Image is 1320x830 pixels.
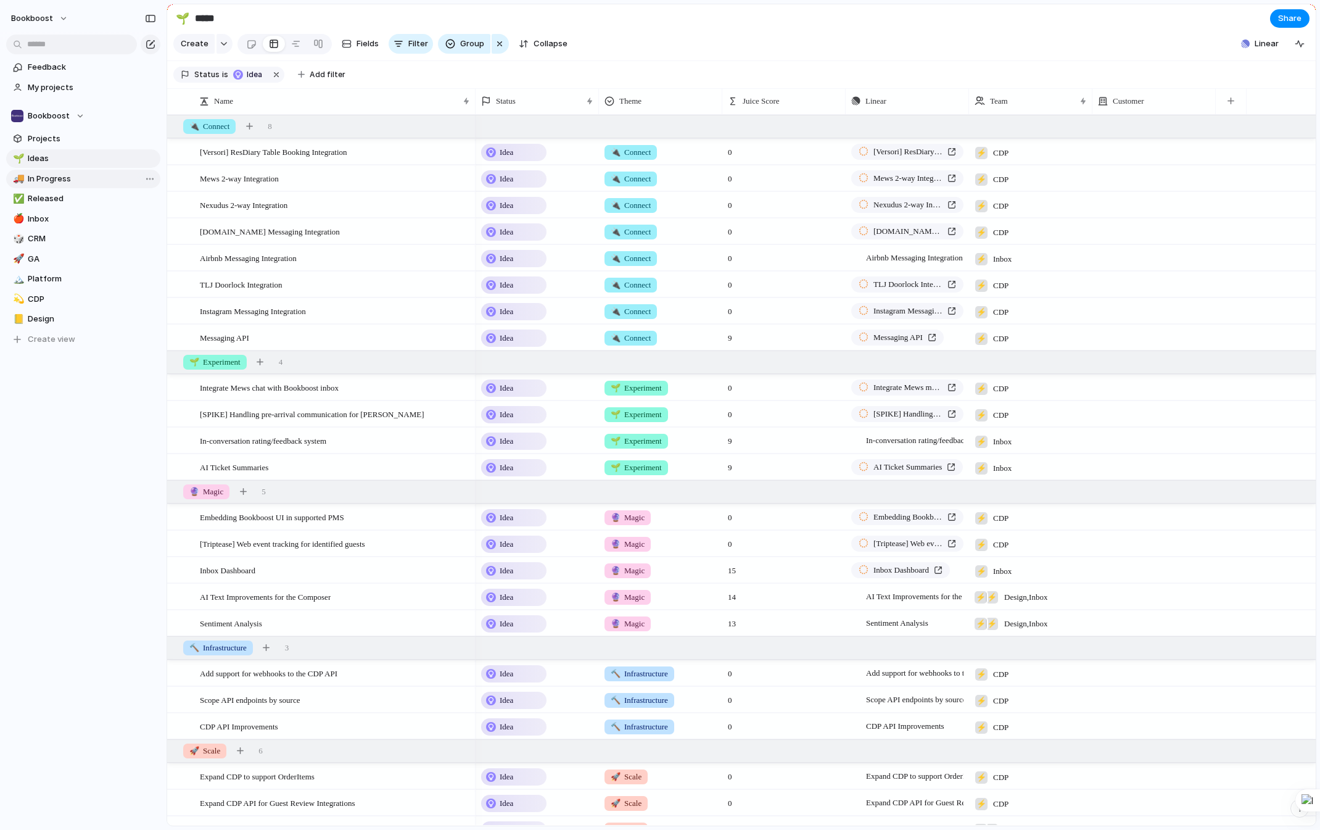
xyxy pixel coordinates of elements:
span: Idea [500,591,513,604]
span: Sentiment Analysis [851,611,928,636]
span: is [222,69,228,80]
span: 8 [268,120,272,133]
span: Design , Inbox [1004,591,1047,604]
div: 🎲CRM [6,230,160,248]
a: Embedding Bookboost UI in supported PMS [851,509,963,525]
span: Expand CDP API for Guest Review Integrations [200,795,355,810]
span: bookboost [11,12,53,25]
button: is [220,68,231,81]
span: 🌱 [611,436,621,446]
span: 0 [723,661,737,680]
span: 🔌 [611,147,621,157]
span: 🔌 [611,307,621,316]
span: Connect [611,252,651,265]
span: 0 [723,402,737,421]
div: ⚡ [986,591,998,604]
span: Idea [500,305,513,318]
button: 🍎 [11,213,23,225]
span: Connect [189,120,229,133]
span: Idea [500,668,513,680]
span: Connect [611,305,651,318]
span: 🚀 [611,799,621,808]
span: Magic [611,565,645,577]
span: [Versori] ResDiary Table Booking Integration [873,146,943,158]
span: CRM [28,233,156,245]
span: 0 [723,505,737,524]
span: Idea [500,382,513,394]
span: Infrastructure [611,668,668,680]
span: Add support for webhooks to the CDP API [200,666,337,680]
div: ⚡ [975,618,987,630]
span: Idea [500,565,513,577]
span: Nexudus 2-way Integration [873,199,943,211]
div: 🍎Inbox [6,210,160,228]
a: Projects [6,130,160,148]
span: CDP [28,293,156,305]
span: 13 [723,611,741,630]
a: Nexudus 2-way Integration [851,197,963,213]
span: Sentiment Analysis [200,616,262,630]
div: ⚡ [975,436,988,448]
a: Instagram Messaging Integration [851,303,963,319]
span: Idea [500,435,513,447]
span: 🔮 [611,619,621,628]
span: Idea [500,462,513,474]
span: TLJ Doorlock Integration [200,277,283,291]
span: 0 [723,139,737,159]
span: Connect [611,146,651,159]
button: 🏔️ [11,273,23,285]
span: Magic [611,591,645,604]
span: Inbox [993,565,1012,578]
span: 🔮 [611,566,621,575]
span: Idea [500,252,513,265]
button: ✅ [11,193,23,205]
span: CDP [993,280,1009,292]
a: [Triptease] Web event tracking for identified guests [851,536,963,552]
span: Inbox Dashboard [200,563,255,577]
span: Integrate Mews chat with Bookboost inbox [200,380,339,394]
span: 🔮 [611,592,621,602]
div: ⚡ [975,771,988,784]
span: Idea [500,226,513,238]
button: 🌱 [11,152,23,165]
span: CDP [993,147,1009,159]
span: Platform [28,273,156,285]
div: 📒 [13,312,22,326]
span: CDP [993,798,1009,810]
a: TLJ Doorlock Integration [851,276,963,293]
span: Inbox [28,213,156,225]
span: GA [28,253,156,265]
span: 🚀 [189,746,199,755]
button: Create [173,34,215,54]
div: 💫 [13,292,22,306]
button: Filter [389,34,433,54]
a: Inbox Dashboard [851,562,950,578]
div: 🏔️ [13,272,22,286]
div: 🎲 [13,232,22,246]
span: Connect [611,332,651,344]
span: 🔌 [611,254,621,263]
span: 🔌 [611,174,621,183]
div: ⚡ [975,226,988,239]
span: Mews 2-way Integration [200,171,279,185]
span: Idea [500,538,513,550]
span: 0 [723,791,737,810]
span: Infrastructure [611,694,668,707]
span: 🔌 [611,333,621,342]
a: 📒Design [6,310,160,328]
span: 🌱 [189,357,199,367]
div: 🍎 [13,212,22,226]
a: 🚚In Progress [6,170,160,188]
span: Customer [1113,95,1144,107]
span: Infrastructure [611,721,668,733]
span: Ideas [28,152,156,165]
span: Idea [500,618,513,630]
span: Idea [247,69,265,80]
span: [Triptease] Web event tracking for identified guests [873,537,943,550]
div: ⚡ [975,333,988,345]
span: 5 [262,486,266,498]
span: 🔨 [611,695,621,705]
span: 🔌 [611,280,621,289]
span: Design [28,313,156,325]
div: 🌱Ideas [6,149,160,168]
